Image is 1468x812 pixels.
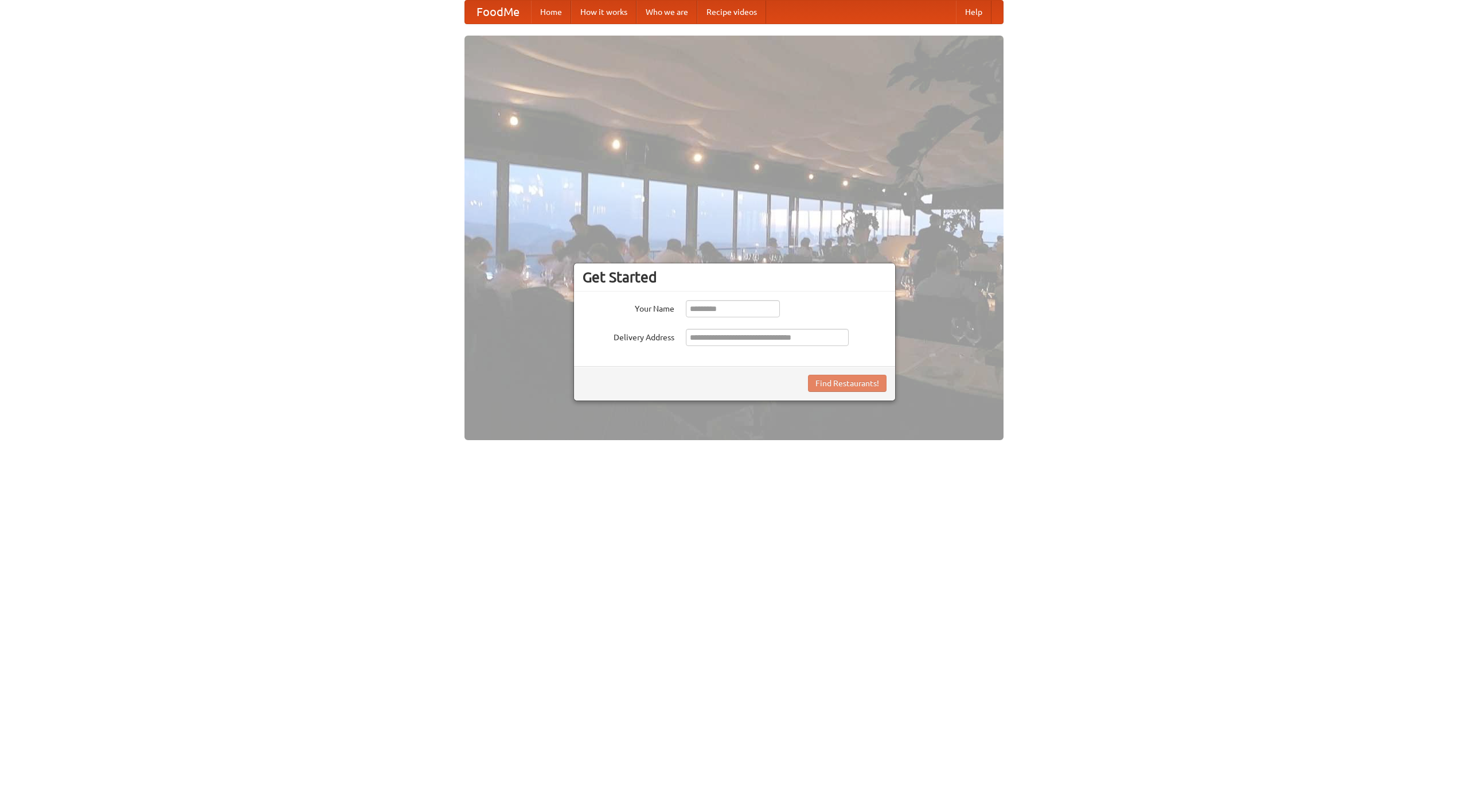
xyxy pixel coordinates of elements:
a: Who we are [637,1,697,24]
h3: Get Started [583,269,887,286]
label: Your Name [583,300,674,314]
a: How it works [571,1,637,24]
a: Home [531,1,571,24]
a: Help [956,1,991,24]
a: FoodMe [465,1,531,24]
a: Recipe videos [697,1,766,24]
button: Find Restaurants! [808,375,887,392]
label: Delivery Address [583,329,674,343]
